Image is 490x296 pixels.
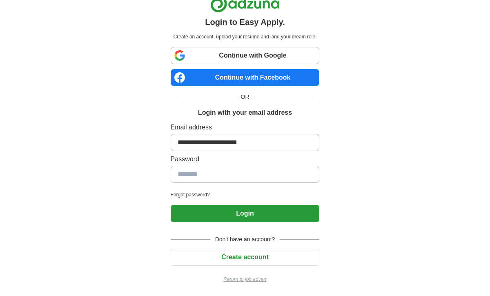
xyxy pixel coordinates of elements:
span: OR [236,93,254,101]
a: Return to job advert [171,276,320,283]
span: Don't have an account? [210,235,280,244]
a: Forgot password? [171,191,320,198]
a: Create account [171,254,320,260]
a: Continue with Google [171,47,320,64]
p: Create an account, upload your resume and land your dream role. [172,33,318,40]
h1: Login to Easy Apply. [205,16,285,28]
label: Email address [171,122,320,132]
button: Create account [171,249,320,266]
h1: Login with your email address [198,108,292,118]
a: Continue with Facebook [171,69,320,86]
label: Password [171,154,320,164]
button: Login [171,205,320,222]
